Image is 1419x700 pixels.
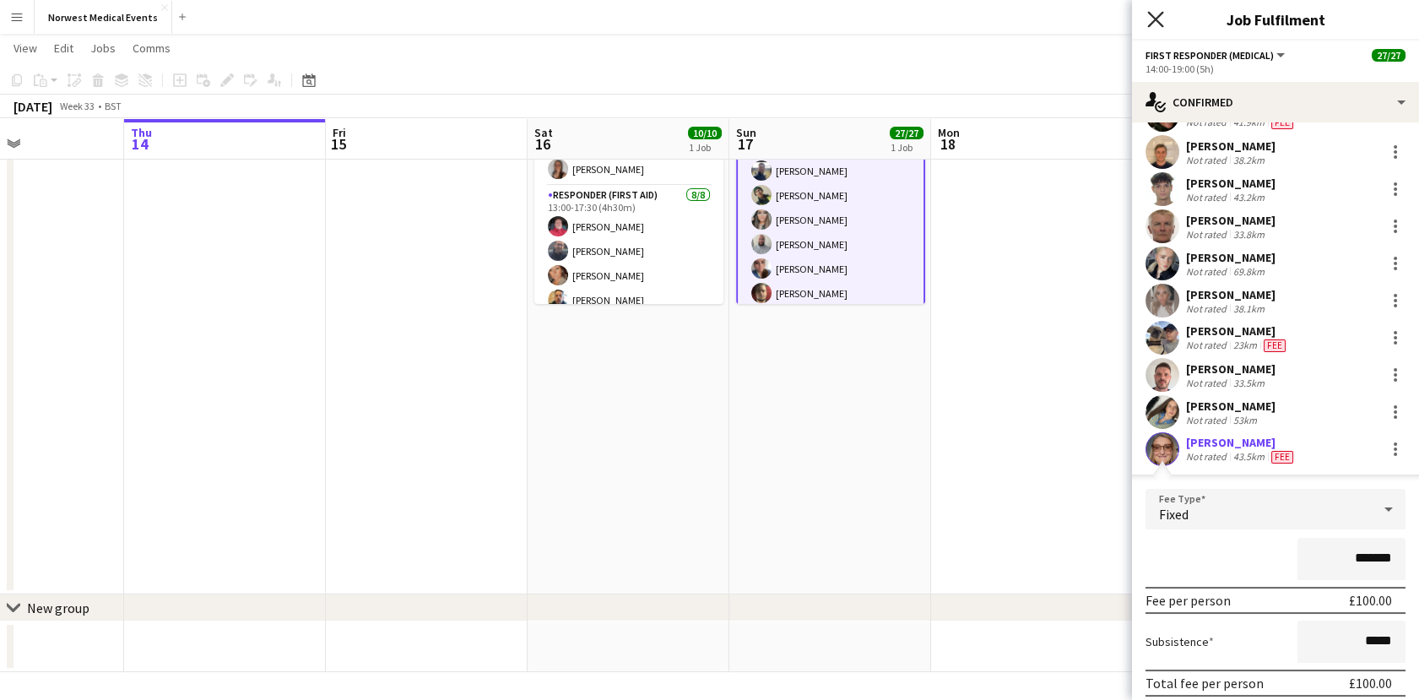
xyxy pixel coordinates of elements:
[47,37,80,59] a: Edit
[938,125,960,140] span: Mon
[128,134,152,154] span: 14
[1145,62,1405,75] div: 14:00-19:00 (5h)
[1186,116,1230,129] div: Not rated
[105,100,122,112] div: BST
[1268,450,1297,464] div: Crew has different fees then in role
[1186,213,1275,228] div: [PERSON_NAME]
[133,41,171,56] span: Comms
[1186,414,1230,426] div: Not rated
[1271,451,1293,464] span: Fee
[1186,176,1275,191] div: [PERSON_NAME]
[1145,675,1264,692] div: Total fee per person
[1186,450,1230,464] div: Not rated
[1186,154,1230,166] div: Not rated
[1349,592,1392,609] div: £100.00
[1186,339,1230,352] div: Not rated
[935,134,960,154] span: 18
[84,37,122,59] a: Jobs
[688,127,722,139] span: 10/10
[534,186,723,415] app-card-role: Responder (First Aid)8/813:00-17:30 (4h30m)[PERSON_NAME][PERSON_NAME][PERSON_NAME][PERSON_NAME]
[1132,82,1419,122] div: Confirmed
[1145,49,1287,62] button: First Responder (Medical)
[1186,265,1230,278] div: Not rated
[1230,228,1268,241] div: 33.8km
[689,141,721,154] div: 1 Job
[1230,339,1260,352] div: 23km
[35,1,172,34] button: Norwest Medical Events
[1186,287,1275,302] div: [PERSON_NAME]
[56,100,98,112] span: Week 33
[534,125,553,140] span: Sat
[126,37,177,59] a: Comms
[1372,49,1405,62] span: 27/27
[54,41,73,56] span: Edit
[1186,323,1289,339] div: [PERSON_NAME]
[1132,8,1419,30] h3: Job Fulfilment
[1271,117,1293,129] span: Fee
[891,141,923,154] div: 1 Job
[1186,377,1230,389] div: Not rated
[1145,592,1231,609] div: Fee per person
[1230,377,1268,389] div: 33.5km
[1186,399,1275,414] div: [PERSON_NAME]
[1145,634,1214,649] label: Subsistence
[1186,435,1297,450] div: [PERSON_NAME]
[1186,250,1275,265] div: [PERSON_NAME]
[14,41,37,56] span: View
[1145,49,1274,62] span: First Responder (Medical)
[1230,116,1268,129] div: 41.9km
[1186,302,1230,315] div: Not rated
[1159,506,1189,523] span: Fixed
[736,125,756,140] span: Sun
[27,600,89,616] div: New group
[330,134,346,154] span: 15
[534,54,723,304] app-job-card: 13:00-17:30 (4h30m)10/10[PERSON_NAME] Rovers vs Birmingham [GEOGRAPHIC_DATA]3 RolesComms Manager1...
[1230,414,1260,426] div: 53km
[1230,265,1268,278] div: 69.8km
[1230,302,1268,315] div: 38.1km
[1230,450,1268,464] div: 43.5km
[333,125,346,140] span: Fri
[7,37,44,59] a: View
[1186,191,1230,203] div: Not rated
[131,125,152,140] span: Thu
[736,54,925,304] app-job-card: 14:00-19:00 (5h)27/27Manchester United vs Arsenal [GEOGRAPHIC_DATA]1 RoleFirst Responder (Medical...
[1186,228,1230,241] div: Not rated
[1349,675,1392,692] div: £100.00
[1186,361,1275,377] div: [PERSON_NAME]
[532,134,553,154] span: 16
[14,98,52,115] div: [DATE]
[890,127,923,139] span: 27/27
[1264,339,1286,352] span: Fee
[90,41,116,56] span: Jobs
[734,134,756,154] span: 17
[1260,339,1289,352] div: Crew has different fees then in role
[1268,116,1297,129] div: Crew has different fees then in role
[1230,154,1268,166] div: 38.2km
[1230,191,1268,203] div: 43.2km
[1186,138,1275,154] div: [PERSON_NAME]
